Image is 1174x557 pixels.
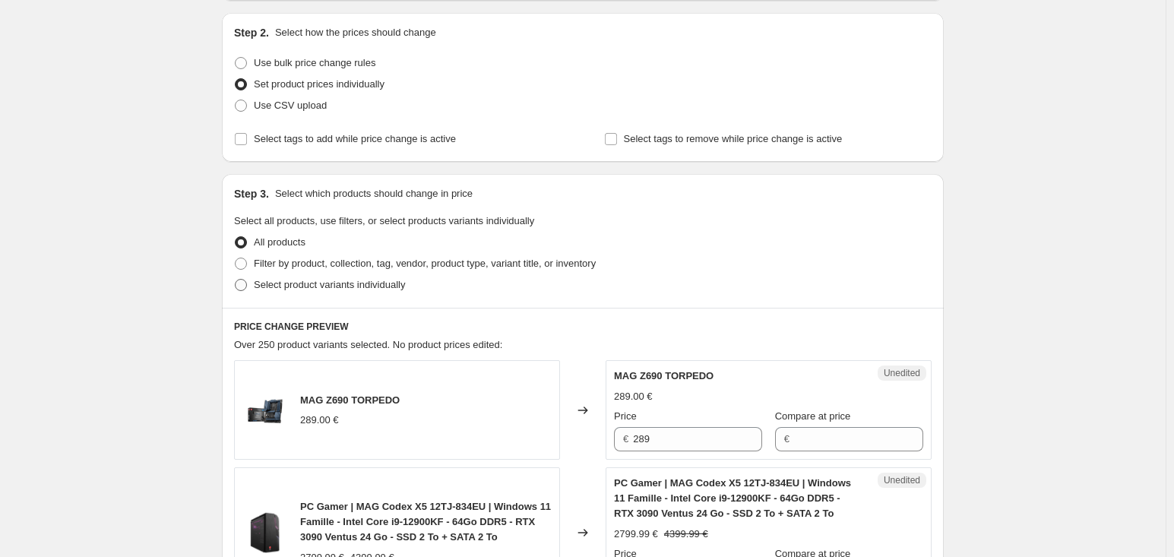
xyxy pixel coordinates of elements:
h2: Step 2. [234,25,269,40]
p: Select how the prices should change [275,25,436,40]
img: 1024_e0f9b439-c0dd-4ac3-8068-24df39cc9bb8_80x.png [242,510,288,555]
p: Select which products should change in price [275,186,473,201]
div: 289.00 € [614,389,653,404]
span: Filter by product, collection, tag, vendor, product type, variant title, or inventory [254,258,596,269]
span: Set product prices individually [254,78,384,90]
span: Unedited [884,367,920,379]
span: MAG Z690 TORPEDO [300,394,400,406]
span: € [784,433,790,445]
img: MAG-Z690-TORPEDO_80x.png [242,388,288,433]
h6: PRICE CHANGE PREVIEW [234,321,932,333]
h2: Step 3. [234,186,269,201]
div: 289.00 € [300,413,339,428]
span: Use CSV upload [254,100,327,111]
span: MAG Z690 TORPEDO [614,370,714,381]
span: PC Gamer | MAG Codex X5 12TJ-834EU | Windows 11 Famille - Intel Core i9-12900KF - 64Go DDR5 - RTX... [300,501,551,543]
strike: 4399.99 € [664,527,708,542]
span: PC Gamer | MAG Codex X5 12TJ-834EU | Windows 11 Famille - Intel Core i9-12900KF - 64Go DDR5 - RTX... [614,477,851,519]
span: Select tags to add while price change is active [254,133,456,144]
span: Select all products, use filters, or select products variants individually [234,215,534,226]
span: Use bulk price change rules [254,57,375,68]
span: Over 250 product variants selected. No product prices edited: [234,339,502,350]
div: 2799.99 € [614,527,658,542]
span: Unedited [884,474,920,486]
span: Select product variants individually [254,279,405,290]
span: Price [614,410,637,422]
span: Compare at price [775,410,851,422]
span: Select tags to remove while price change is active [624,133,843,144]
span: All products [254,236,305,248]
span: € [623,433,628,445]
